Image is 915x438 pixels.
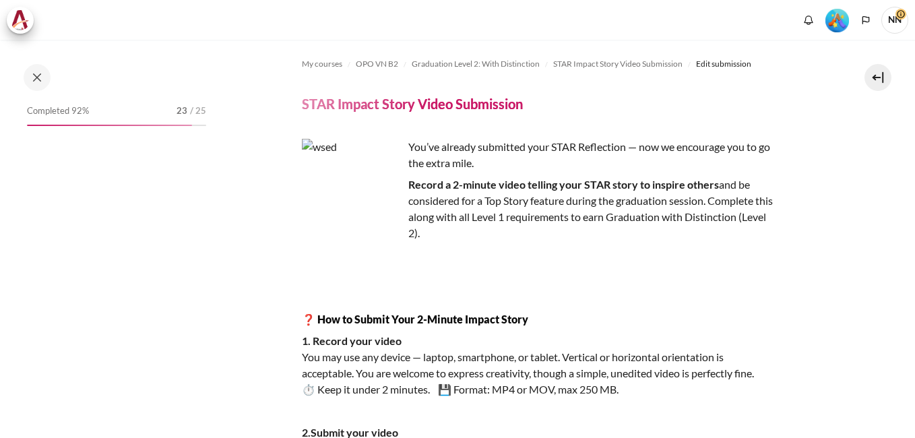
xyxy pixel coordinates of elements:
[302,139,403,240] img: wsed
[820,7,854,32] a: Level #5
[356,56,398,72] a: OPO VN B2
[302,313,528,325] strong: ❓ How to Submit Your 2-Minute Impact Story
[302,334,402,347] strong: 1. Record your video
[302,177,774,241] p: and be considered for a Top Story feature during the graduation session. Complete this along with...
[825,9,849,32] img: Level #5
[302,53,819,75] nav: Navigation bar
[412,58,540,70] span: Graduation Level 2: With Distinction
[553,56,683,72] a: STAR Impact Story Video Submission
[27,125,192,126] div: 92%
[190,104,206,118] span: / 25
[408,178,719,191] strong: Record a 2-minute video telling your STAR story to inspire others
[27,104,89,118] span: Completed 92%
[696,58,751,70] span: Edit submission
[553,58,683,70] span: STAR Impact Story Video Submission
[356,58,398,70] span: OPO VN B2
[11,10,30,30] img: Architeck
[302,139,774,171] p: You’ve already submitted your STAR Reflection — now we encourage you to go the extra mile.
[881,7,908,34] span: NN
[302,58,342,70] span: My courses
[798,10,819,30] div: Show notification window with no new notifications
[7,7,40,34] a: Architeck Architeck
[825,7,849,32] div: Level #5
[177,104,187,118] span: 23
[856,10,876,30] button: Languages
[302,333,774,398] p: You may use any device — laptop, smartphone, or tablet. Vertical or horizontal orientation is acc...
[881,7,908,34] a: User menu
[412,56,540,72] a: Graduation Level 2: With Distinction
[302,56,342,72] a: My courses
[302,95,523,113] h4: STAR Impact Story Video Submission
